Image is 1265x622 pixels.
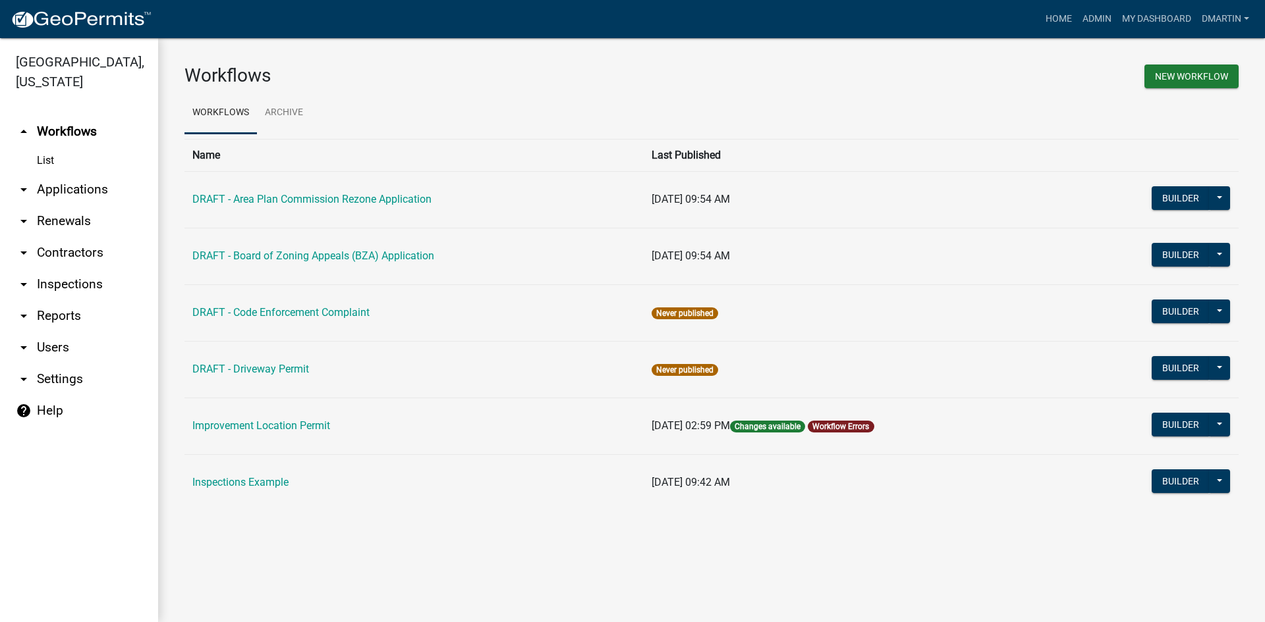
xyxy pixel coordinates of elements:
[184,92,257,134] a: Workflows
[1144,65,1239,88] button: New Workflow
[16,245,32,261] i: arrow_drop_down
[652,249,730,262] span: [DATE] 09:54 AM
[1196,7,1254,32] a: dmartin
[1152,469,1210,493] button: Builder
[192,249,434,262] a: DRAFT - Board of Zoning Appeals (BZA) Application
[192,306,370,319] a: DRAFT - Code Enforcement Complaint
[1040,7,1077,32] a: Home
[652,307,718,319] span: Never published
[812,422,869,431] a: Workflow Errors
[16,308,32,324] i: arrow_drop_down
[16,403,32,419] i: help
[652,476,730,488] span: [DATE] 09:42 AM
[1152,299,1210,323] button: Builder
[652,193,730,205] span: [DATE] 09:54 AM
[1152,356,1210,380] button: Builder
[184,139,644,171] th: Name
[1117,7,1196,32] a: My Dashboard
[16,124,32,140] i: arrow_drop_up
[730,421,805,432] span: Changes available
[644,139,1069,171] th: Last Published
[1077,7,1117,32] a: Admin
[192,193,432,205] a: DRAFT - Area Plan Commission Rezone Application
[1152,186,1210,210] button: Builder
[192,363,309,375] a: DRAFT - Driveway Permit
[184,65,702,87] h3: Workflows
[16,182,32,197] i: arrow_drop_down
[192,419,330,432] a: Improvement Location Permit
[1152,413,1210,436] button: Builder
[652,364,718,376] span: Never published
[257,92,311,134] a: Archive
[16,371,32,387] i: arrow_drop_down
[1152,243,1210,267] button: Builder
[16,276,32,292] i: arrow_drop_down
[16,213,32,229] i: arrow_drop_down
[652,419,730,432] span: [DATE] 02:59 PM
[16,340,32,355] i: arrow_drop_down
[192,476,289,488] a: Inspections Example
